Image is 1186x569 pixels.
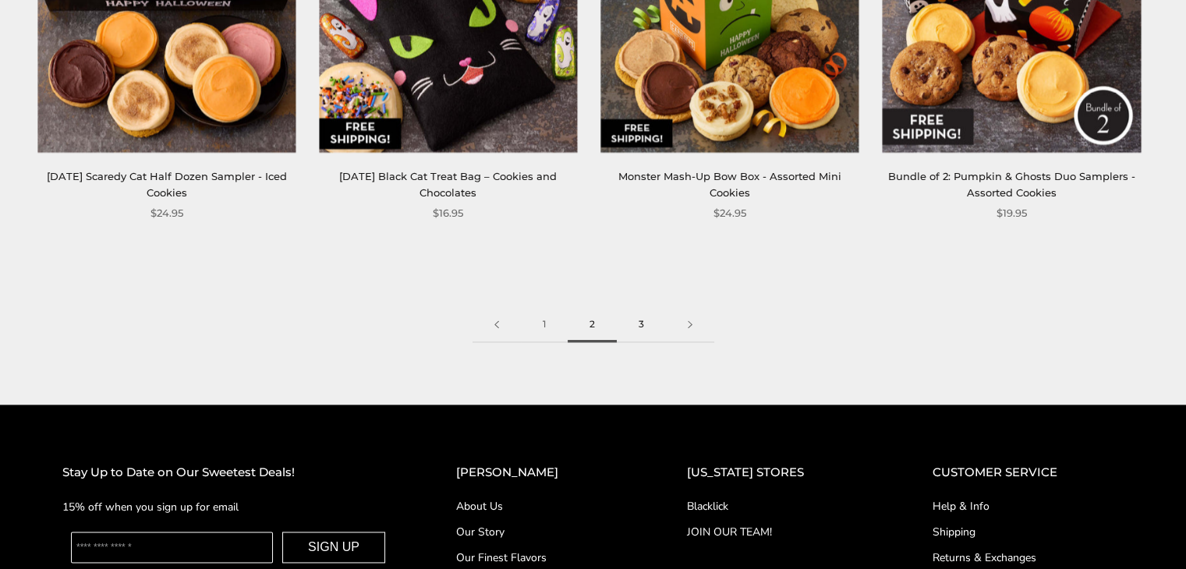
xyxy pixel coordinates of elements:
input: Enter your email [71,532,273,563]
a: JOIN OUR TEAM! [687,524,870,540]
h2: CUSTOMER SERVICE [933,463,1124,482]
h2: [PERSON_NAME] [456,463,625,482]
a: Blacklick [687,498,870,514]
a: Help & Info [933,498,1124,514]
a: Bundle of 2: Pumpkin & Ghosts Duo Samplers - Assorted Cookies [888,170,1135,199]
a: Previous page [473,307,521,342]
p: 15% off when you sign up for email [62,498,394,516]
span: $19.95 [997,205,1027,221]
span: $24.95 [150,205,183,221]
a: Our Story [456,524,625,540]
iframe: Sign Up via Text for Offers [12,510,161,557]
span: 2 [568,307,617,342]
h2: Stay Up to Date on Our Sweetest Deals! [62,463,394,482]
span: $16.95 [433,205,463,221]
a: [DATE] Scaredy Cat Half Dozen Sampler - Iced Cookies [47,170,287,199]
a: Next page [666,307,714,342]
a: Our Finest Flavors [456,550,625,566]
button: SIGN UP [282,532,385,563]
a: [DATE] Black Cat Treat Bag – Cookies and Chocolates [339,170,557,199]
h2: [US_STATE] STORES [687,463,870,482]
a: About Us [456,498,625,514]
a: 3 [617,307,666,342]
span: $24.95 [713,205,746,221]
a: Monster Mash-Up Bow Box - Assorted Mini Cookies [618,170,841,199]
a: 1 [521,307,568,342]
a: Returns & Exchanges [933,550,1124,566]
a: Shipping [933,524,1124,540]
